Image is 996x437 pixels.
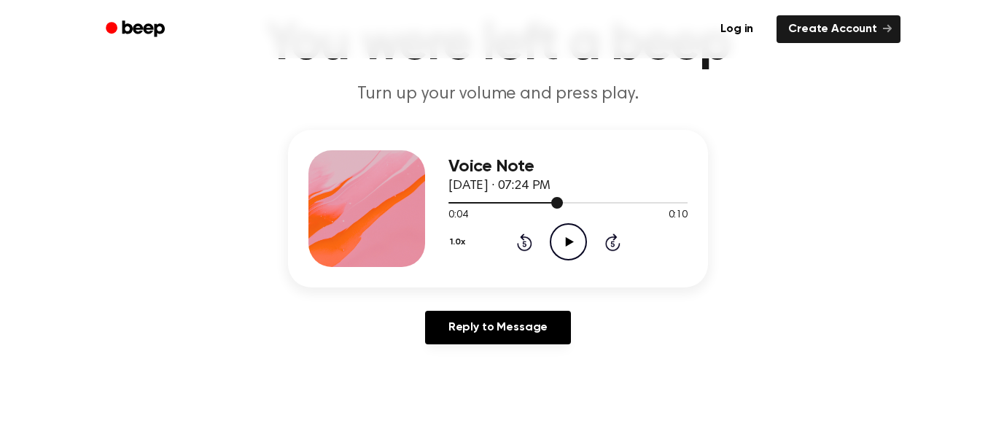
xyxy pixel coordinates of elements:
[218,82,778,107] p: Turn up your volume and press play.
[706,12,768,46] a: Log in
[96,15,178,44] a: Beep
[448,230,470,255] button: 1.0x
[448,179,550,193] span: [DATE] · 07:24 PM
[777,15,900,43] a: Create Account
[669,208,688,223] span: 0:10
[425,311,571,344] a: Reply to Message
[448,208,467,223] span: 0:04
[448,157,688,177] h3: Voice Note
